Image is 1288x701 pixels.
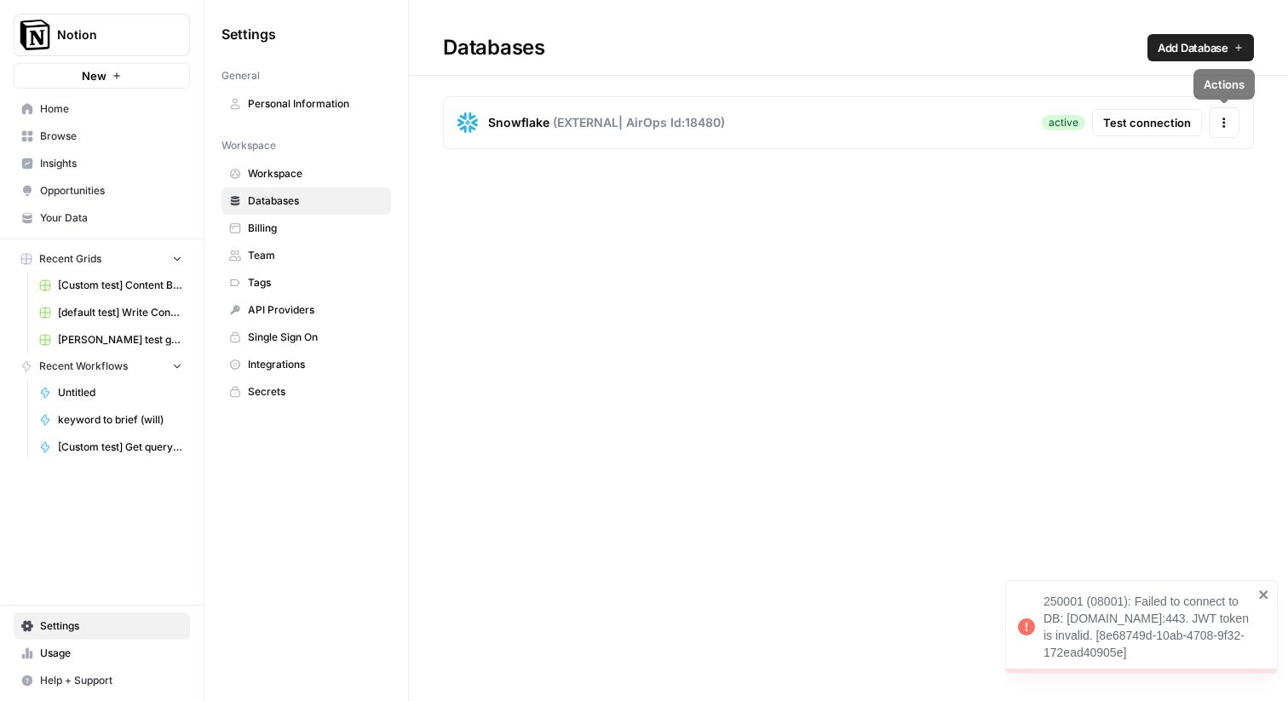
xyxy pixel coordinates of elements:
[248,166,383,181] span: Workspace
[57,26,160,43] span: Notion
[58,278,182,293] span: [Custom test] Content Brief
[221,68,260,83] span: General
[40,101,182,117] span: Home
[221,160,391,187] a: Workspace
[248,275,383,290] span: Tags
[40,210,182,226] span: Your Data
[248,193,383,209] span: Databases
[39,251,101,267] span: Recent Grids
[40,183,182,198] span: Opportunities
[221,242,391,269] a: Team
[1092,109,1202,136] button: Test connection
[248,357,383,372] span: Integrations
[248,384,383,399] span: Secrets
[221,215,391,242] a: Billing
[409,34,1288,61] div: Databases
[40,129,182,144] span: Browse
[221,269,391,296] a: Tags
[221,324,391,351] a: Single Sign On
[58,305,182,320] span: [default test] Write Content Briefs
[14,353,190,379] button: Recent Workflows
[248,248,383,263] span: Team
[58,412,182,428] span: keyword to brief (will)
[248,330,383,345] span: Single Sign On
[1103,114,1191,131] span: Test connection
[248,221,383,236] span: Billing
[14,63,190,89] button: New
[14,612,190,640] a: Settings
[221,351,391,378] a: Integrations
[221,90,391,118] a: Personal Information
[14,150,190,177] a: Insights
[32,272,190,299] a: [Custom test] Content Brief
[82,67,106,84] span: New
[32,434,190,461] a: [Custom test] Get query fanout from topic
[1042,115,1085,130] div: active
[488,114,549,131] span: Snowflake
[1147,34,1254,61] a: Add Database
[14,204,190,232] a: Your Data
[221,296,391,324] a: API Providers
[40,673,182,688] span: Help + Support
[1044,593,1253,661] div: 250001 (08001): Failed to connect to DB: [DOMAIN_NAME]:443. JWT token is invalid. [8e68749d-10ab-...
[14,246,190,272] button: Recent Grids
[40,156,182,171] span: Insights
[221,24,276,44] span: Settings
[221,138,276,153] span: Workspace
[1258,588,1270,601] button: close
[14,14,190,56] button: Workspace: Notion
[39,359,128,374] span: Recent Workflows
[14,177,190,204] a: Opportunities
[20,20,50,50] img: Notion Logo
[58,440,182,455] span: [Custom test] Get query fanout from topic
[32,326,190,353] a: [PERSON_NAME] test grid
[248,96,383,112] span: Personal Information
[32,379,190,406] a: Untitled
[58,385,182,400] span: Untitled
[32,299,190,326] a: [default test] Write Content Briefs
[58,332,182,348] span: [PERSON_NAME] test grid
[553,114,725,131] span: ( EXTERNAL | AirOps Id: 18480 )
[40,618,182,634] span: Settings
[14,123,190,150] a: Browse
[248,302,383,318] span: API Providers
[40,646,182,661] span: Usage
[32,406,190,434] a: keyword to brief (will)
[221,187,391,215] a: Databases
[221,378,391,405] a: Secrets
[14,95,190,123] a: Home
[14,667,190,694] button: Help + Support
[14,640,190,667] a: Usage
[1158,39,1228,56] span: Add Database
